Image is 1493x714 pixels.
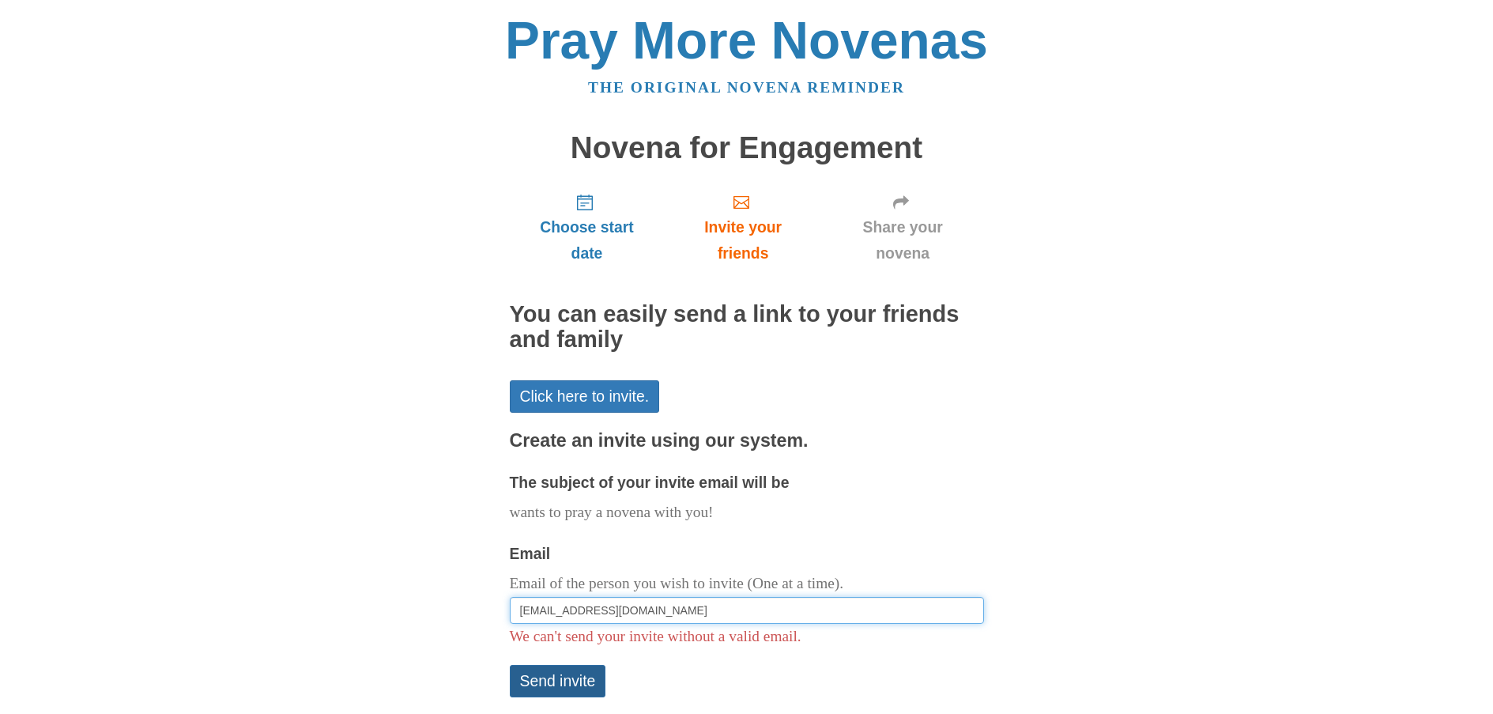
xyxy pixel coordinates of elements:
[822,180,984,274] a: Share your novena
[526,214,649,266] span: Choose start date
[680,214,805,266] span: Invite your friends
[510,597,984,624] input: Email
[510,541,551,567] label: Email
[510,131,984,165] h1: Novena for Engagement
[510,302,984,353] h2: You can easily send a link to your friends and family
[510,431,984,451] h3: Create an invite using our system.
[664,180,821,274] a: Invite your friends
[510,470,790,496] label: The subject of your invite email will be
[510,628,801,644] span: We can't send your invite without a valid email.
[510,380,660,413] a: Click here to invite.
[505,11,988,70] a: Pray More Novenas
[510,665,606,697] button: Send invite
[588,79,905,96] a: The original novena reminder
[510,500,984,526] p: wants to pray a novena with you!
[510,571,984,597] p: Email of the person you wish to invite (One at a time).
[838,214,968,266] span: Share your novena
[510,180,665,274] a: Choose start date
